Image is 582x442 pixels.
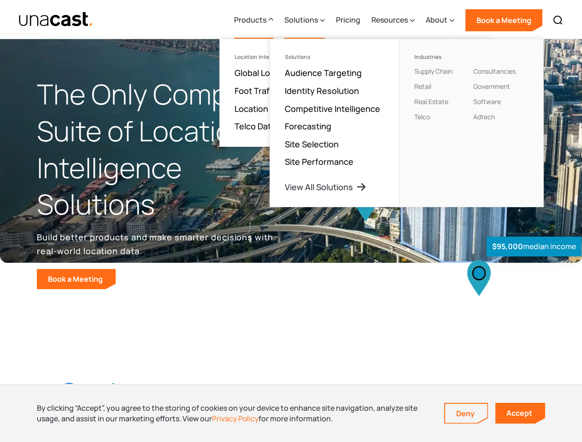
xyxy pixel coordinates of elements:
div: Products [234,14,266,25]
img: Unacast text logo [18,12,94,28]
p: Build better products and make smarter decisions with real-world location data. [37,230,276,258]
strong: $95,000 [492,241,523,251]
a: Supply Chain [414,67,453,76]
div: About [426,14,447,25]
div: Industries [414,54,470,60]
a: Site Performance [285,156,353,167]
a: Identity Resolution [285,85,359,96]
a: Adtech [473,112,495,121]
a: Site Selection [285,139,339,150]
div: Solutions [284,14,318,25]
div: Resources [371,14,408,25]
a: Competitive Intelligence [285,103,380,114]
div: Solutions [284,1,325,39]
a: Deny [445,404,488,423]
div: Solutions [285,54,384,60]
a: Privacy Policy [212,413,259,424]
img: Harvard U logo [358,383,423,405]
a: Accept [495,403,545,424]
h1: The Only Complete Suite of Location Intelligence Solutions [37,76,291,223]
a: Software [473,97,501,106]
img: BCG logo [259,380,323,407]
a: Book a Meeting [465,9,542,31]
a: Real Estate [414,97,448,106]
div: Resources [371,1,415,39]
a: Retail [414,82,431,91]
a: Telco Data Processing [235,121,322,132]
a: home [18,12,94,28]
div: About [426,1,454,39]
nav: Solutions [270,39,544,207]
a: Audience Targeting [285,67,362,78]
img: Google logo Color [61,383,125,404]
div: By clicking “Accept”, you agree to the storing of cookies on your device to enhance site navigati... [37,403,430,424]
a: Location Insights Platform [235,103,337,114]
a: Foot Traffic Data [235,85,298,96]
a: View All Solutions [285,181,367,192]
div: median income [487,237,582,256]
a: Government [473,82,510,91]
nav: Products [219,39,490,147]
a: Consultancies [473,67,516,76]
a: Pricing [336,1,360,39]
a: Global Location Data [235,67,314,78]
a: Forecasting [285,121,331,132]
div: Location Intelligence [235,54,290,60]
a: Book a Meeting [37,269,116,289]
a: Telco [414,112,430,121]
div: Products [234,1,273,39]
img: Search icon [553,15,564,26]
